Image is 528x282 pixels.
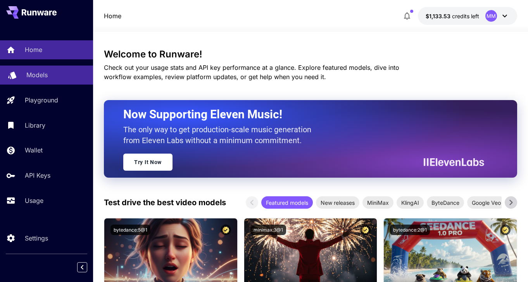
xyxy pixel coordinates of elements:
div: Google Veo [467,196,506,209]
p: Usage [25,196,43,205]
p: Library [25,121,45,130]
div: MM [485,10,497,22]
div: KlingAI [397,196,424,209]
div: MiniMax [362,196,393,209]
span: credits left [452,13,479,19]
button: $1,133.53259MM [418,7,517,25]
button: Certified Model – Vetted for best performance and includes a commercial license. [360,225,371,235]
span: ByteDance [427,199,464,207]
span: New releases [316,199,359,207]
p: The only way to get production-scale music generation from Eleven Labs without a minimum commitment. [123,124,317,146]
a: Home [104,11,121,21]
p: API Keys [25,171,50,180]
div: $1,133.53259 [426,12,479,20]
div: Featured models [261,196,313,209]
button: Certified Model – Vetted for best performance and includes a commercial license. [221,225,231,235]
div: New releases [316,196,359,209]
div: ByteDance [427,196,464,209]
button: Certified Model – Vetted for best performance and includes a commercial license. [500,225,511,235]
nav: breadcrumb [104,11,121,21]
span: $1,133.53 [426,13,452,19]
p: Wallet [25,145,43,155]
button: Collapse sidebar [77,262,87,272]
p: Test drive the best video models [104,197,226,208]
span: Featured models [261,199,313,207]
p: Settings [25,234,48,243]
button: bytedance:2@1 [390,225,430,235]
div: Collapse sidebar [83,260,93,274]
p: Home [25,45,42,54]
button: minimax:3@1 [250,225,286,235]
h2: Now Supporting Eleven Music! [123,107,478,122]
span: MiniMax [362,199,393,207]
h3: Welcome to Runware! [104,49,517,60]
span: Google Veo [467,199,506,207]
p: Models [26,70,48,80]
span: Check out your usage stats and API key performance at a glance. Explore featured models, dive int... [104,64,399,81]
p: Playground [25,95,58,105]
span: KlingAI [397,199,424,207]
button: bytedance:5@1 [110,225,150,235]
